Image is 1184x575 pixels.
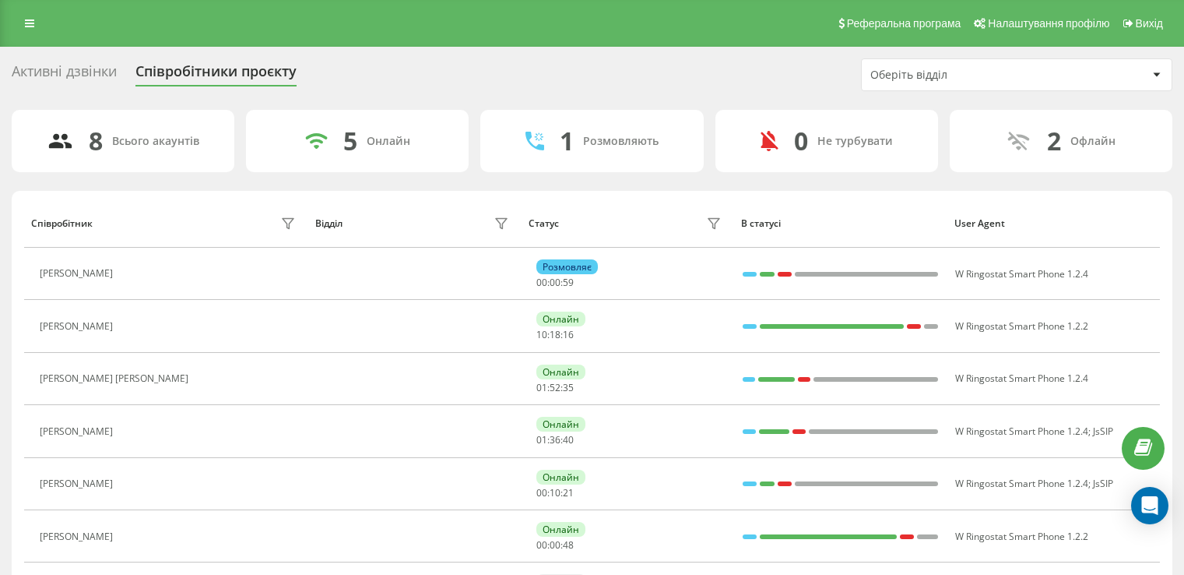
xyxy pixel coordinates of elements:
[955,267,1088,280] span: W Ringostat Smart Phone 1.2.4
[89,126,103,156] div: 8
[955,425,1088,438] span: W Ringostat Smart Phone 1.2.4
[40,373,192,384] div: [PERSON_NAME] [PERSON_NAME]
[550,328,560,341] span: 18
[536,277,574,288] div: : :
[536,259,598,274] div: Розмовляє
[955,477,1088,490] span: W Ringostat Smart Phone 1.2.4
[367,135,410,148] div: Онлайн
[40,426,117,437] div: [PERSON_NAME]
[563,538,574,552] span: 48
[40,321,117,332] div: [PERSON_NAME]
[1047,126,1061,156] div: 2
[536,433,547,446] span: 01
[794,126,808,156] div: 0
[536,522,585,537] div: Онлайн
[563,328,574,341] span: 16
[563,381,574,394] span: 35
[1131,487,1168,524] div: Open Intercom Messenger
[563,276,574,289] span: 59
[741,218,940,229] div: В статусі
[536,330,574,340] div: : :
[550,486,560,499] span: 10
[560,126,574,156] div: 1
[135,63,297,87] div: Співробітники проєкту
[31,218,93,229] div: Співробітник
[536,486,547,499] span: 00
[1136,17,1163,30] span: Вихід
[550,276,560,289] span: 00
[563,433,574,446] span: 40
[955,372,1088,385] span: W Ringostat Smart Phone 1.2.4
[954,218,1153,229] div: User Agent
[955,530,1088,543] span: W Ringostat Smart Phone 1.2.2
[536,470,585,485] div: Онлайн
[550,433,560,446] span: 36
[536,540,574,551] div: : :
[536,381,547,394] span: 01
[988,17,1109,30] span: Налаштування профілю
[563,486,574,499] span: 21
[536,383,574,393] div: : :
[536,328,547,341] span: 10
[40,478,117,489] div: [PERSON_NAME]
[536,538,547,552] span: 00
[955,319,1088,333] span: W Ringostat Smart Phone 1.2.2
[550,381,560,394] span: 52
[315,218,343,229] div: Відділ
[536,312,585,326] div: Онлайн
[536,417,585,432] div: Онлайн
[12,63,117,87] div: Активні дзвінки
[536,435,574,446] div: : :
[1093,477,1113,490] span: JsSIP
[847,17,961,30] span: Реферальна програма
[550,538,560,552] span: 00
[536,276,547,289] span: 00
[583,135,659,148] div: Розмовляють
[536,365,585,379] div: Онлайн
[870,69,1056,82] div: Оберіть відділ
[40,268,117,279] div: [PERSON_NAME]
[529,218,559,229] div: Статус
[1093,425,1113,438] span: JsSIP
[112,135,199,148] div: Всього акаунтів
[40,531,117,542] div: [PERSON_NAME]
[343,126,357,156] div: 5
[536,488,574,499] div: : :
[1070,135,1115,148] div: Офлайн
[817,135,893,148] div: Не турбувати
